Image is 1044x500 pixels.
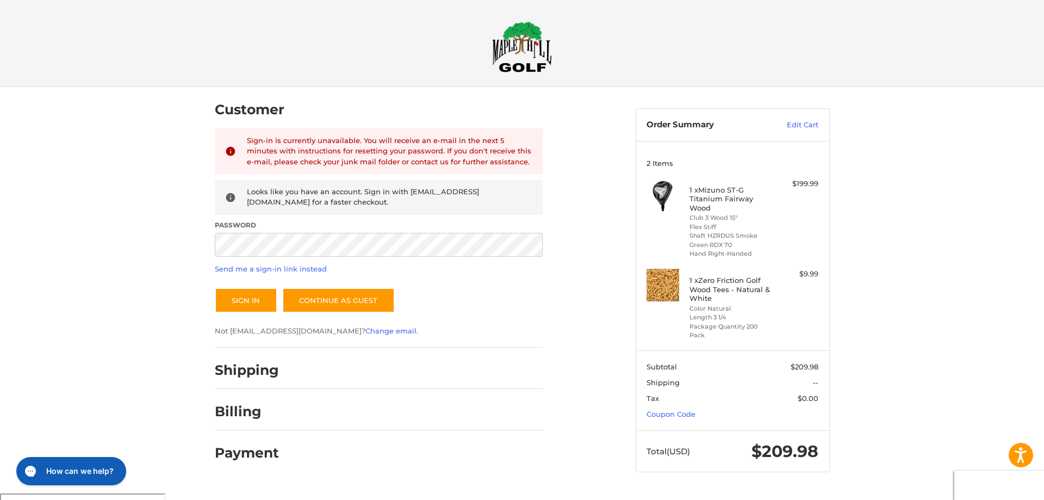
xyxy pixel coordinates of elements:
span: $0.00 [798,394,818,403]
div: $199.99 [775,178,818,189]
h3: 2 Items [647,159,818,168]
span: Total (USD) [647,446,690,456]
li: Color Natural [689,304,773,313]
span: $209.98 [791,362,818,371]
p: Not [EMAIL_ADDRESS][DOMAIN_NAME]? . [215,326,543,337]
span: Shipping [647,378,680,387]
label: Password [215,220,543,230]
iframe: Gorgias live chat messenger [11,453,129,489]
h3: Order Summary [647,120,763,131]
span: $209.98 [751,441,818,461]
h2: Billing [215,403,278,420]
h2: Shipping [215,362,279,379]
a: Coupon Code [647,410,695,418]
a: Send me a sign-in link instead [215,264,327,273]
span: Subtotal [647,362,677,371]
h2: Payment [215,445,279,461]
div: Sign-in is currently unavailable. You will receive an e-mail in the next 5 minutes with instructi... [247,135,532,168]
h4: 1 x Mizuno ST-G Titanium Fairway Wood [689,186,773,212]
li: Package Quantity 200 Pack [689,322,773,340]
div: $9.99 [775,269,818,280]
h4: 1 x Zero Friction Golf Wood Tees - Natural & White [689,276,773,303]
iframe: Google Customer Reviews [954,471,1044,500]
span: Tax [647,394,659,403]
a: Change email [365,326,417,335]
span: -- [813,378,818,387]
li: Shaft HZRDUS Smoke Green RDX 70 [689,231,773,249]
button: Sign In [215,288,277,313]
a: Edit Cart [763,120,818,131]
li: Club 3 Wood 15° [689,213,773,223]
li: Length 3 1/4 [689,313,773,322]
img: Maple Hill Golf [492,21,552,72]
span: Looks like you have an account. Sign in with [EMAIL_ADDRESS][DOMAIN_NAME] for a faster checkout. [247,187,479,207]
li: Flex Stiff [689,223,773,232]
h2: Customer [215,101,284,118]
a: Continue as guest [282,288,395,313]
li: Hand Right-Handed [689,249,773,258]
